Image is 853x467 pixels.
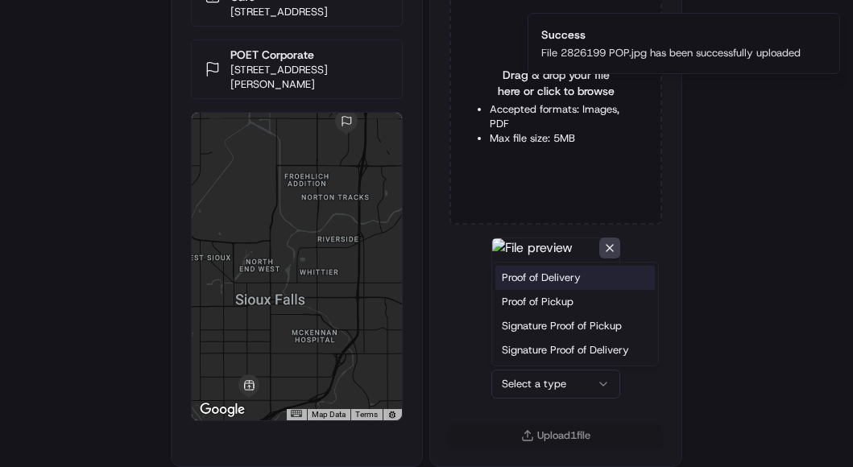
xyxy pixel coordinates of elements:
span: Signature Proof of Pickup [502,319,622,333]
div: File 2826199 POP.jpg has been successfully uploaded [541,46,801,60]
span: Proof of Pickup [502,295,573,309]
div: Success [541,27,801,43]
span: Signature Proof of Delivery [502,343,629,357]
span: Proof of Delivery [502,271,581,285]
